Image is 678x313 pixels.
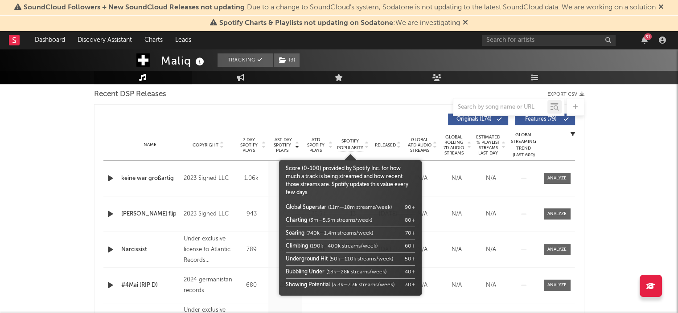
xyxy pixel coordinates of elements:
[407,137,432,153] span: Global ATD Audio Streams
[121,210,180,219] a: [PERSON_NAME] flip
[326,269,386,275] span: (13k—28k streams/week)
[405,255,415,263] div: 50 +
[521,117,562,122] span: Features ( 79 )
[510,132,537,159] div: Global Streaming Trend (Last 60D)
[219,20,460,27] span: : We are investigating
[121,142,180,148] div: Name
[407,174,437,183] div: N/A
[476,245,506,254] div: N/A
[375,142,396,148] span: Released
[407,281,437,290] div: N/A
[515,114,575,125] button: Features(79)
[121,174,180,183] a: keine war großartig
[94,89,166,100] span: Recent DSP Releases
[405,216,415,224] div: 80 +
[337,138,363,151] span: Spotify Popularity
[310,244,378,249] span: (190k—400k streams/week)
[237,174,266,183] div: 1.06k
[184,173,232,184] div: 2023 Signed LLC
[476,174,506,183] div: N/A
[273,53,300,67] span: ( 3 )
[442,210,472,219] div: N/A
[161,53,206,68] div: Maliq
[184,209,232,220] div: 2023 Signed LLC
[24,4,245,11] span: SoundCloud Followers + New SoundCloud Releases not updating
[405,242,415,250] div: 60 +
[121,281,180,290] a: #4Mai (RIP D)
[442,134,466,156] span: Global Rolling 7D Audio Streams
[271,137,294,153] span: Last Day Spotify Plays
[271,245,300,254] div: 305
[407,245,437,254] div: N/A
[71,31,138,49] a: Discovery Assistant
[121,245,180,254] a: Narcissist
[442,174,472,183] div: N/A
[306,231,373,236] span: (740k—1.4m streams/week)
[476,134,501,156] span: Estimated % Playlist Streams Last Day
[286,231,304,236] span: Soaring
[286,269,325,275] span: Bubbling Under
[405,203,415,211] div: 90 +
[328,205,392,210] span: (11m—18m streams/week)
[271,174,300,183] div: 442
[237,245,266,254] div: 789
[309,218,372,223] span: (3m—5.5m streams/week)
[407,210,437,219] div: N/A
[274,53,300,67] button: (3)
[405,229,415,237] div: 70 +
[237,281,266,290] div: 680
[448,114,508,125] button: Originals(174)
[658,4,664,11] span: Dismiss
[547,92,584,97] button: Export CSV
[304,137,328,153] span: ATD Spotify Plays
[482,35,616,46] input: Search for artists
[454,117,495,122] span: Originals ( 174 )
[405,281,415,289] div: 30 +
[184,234,232,266] div: Under exclusive license to Atlantic Records [GEOGRAPHIC_DATA], © 2024 Maliq
[193,142,218,148] span: Copyright
[219,20,393,27] span: Spotify Charts & Playlists not updating on Sodatone
[405,268,415,276] div: 40 +
[329,256,393,262] span: (50k—110k streams/week)
[24,4,656,11] span: : Due to a change to SoundCloud's system, Sodatone is not updating to the latest SoundCloud data....
[169,31,197,49] a: Leads
[286,165,415,291] div: Score (0-100) provided by Spotify Inc. for how much a track is being streamed and how recent thos...
[453,104,547,111] input: Search by song name or URL
[644,33,652,40] div: 31
[641,37,648,44] button: 31
[286,256,328,262] span: Underground Hit
[237,210,266,219] div: 943
[138,31,169,49] a: Charts
[184,275,232,296] div: 2024 germanistan records
[442,281,472,290] div: N/A
[286,218,307,223] span: Charting
[271,281,300,290] div: 285
[271,210,300,219] div: 404
[476,281,506,290] div: N/A
[218,53,273,67] button: Tracking
[463,20,468,27] span: Dismiss
[442,245,472,254] div: N/A
[286,205,326,210] span: Global Superstar
[476,210,506,219] div: N/A
[332,282,394,288] span: (3.3k—7.3k streams/week)
[237,137,261,153] span: 7 Day Spotify Plays
[286,244,308,249] span: Climbing
[286,282,330,288] span: Showing Potential
[29,31,71,49] a: Dashboard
